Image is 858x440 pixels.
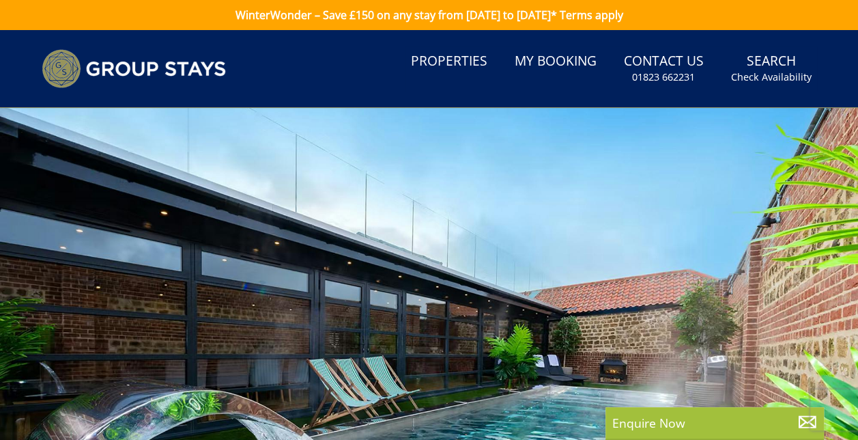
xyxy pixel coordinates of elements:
[618,46,709,91] a: Contact Us01823 662231
[405,46,493,77] a: Properties
[612,414,817,432] p: Enquire Now
[632,70,695,84] small: 01823 662231
[509,46,602,77] a: My Booking
[42,49,226,88] img: Group Stays
[726,46,817,91] a: SearchCheck Availability
[731,70,812,84] small: Check Availability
